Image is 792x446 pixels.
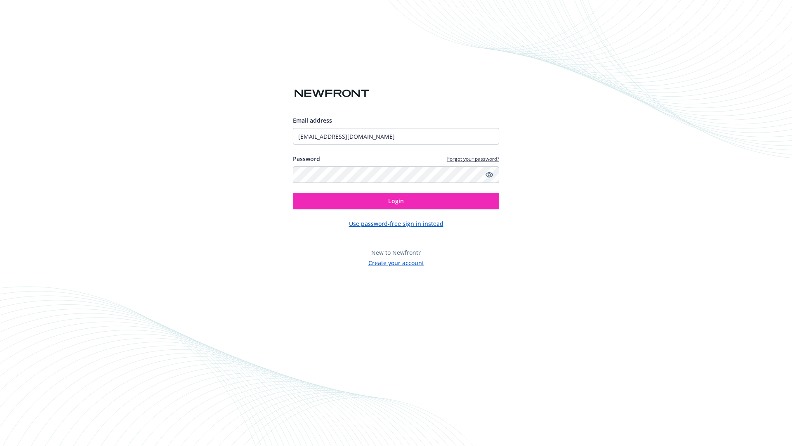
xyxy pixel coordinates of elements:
[293,128,499,145] input: Enter your email
[293,116,332,124] span: Email address
[484,170,494,180] a: Show password
[293,193,499,209] button: Login
[371,249,421,256] span: New to Newfront?
[388,197,404,205] span: Login
[293,166,499,183] input: Enter your password
[293,154,320,163] label: Password
[368,257,424,267] button: Create your account
[447,155,499,162] a: Forgot your password?
[349,219,443,228] button: Use password-free sign in instead
[293,86,371,101] img: Newfront logo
